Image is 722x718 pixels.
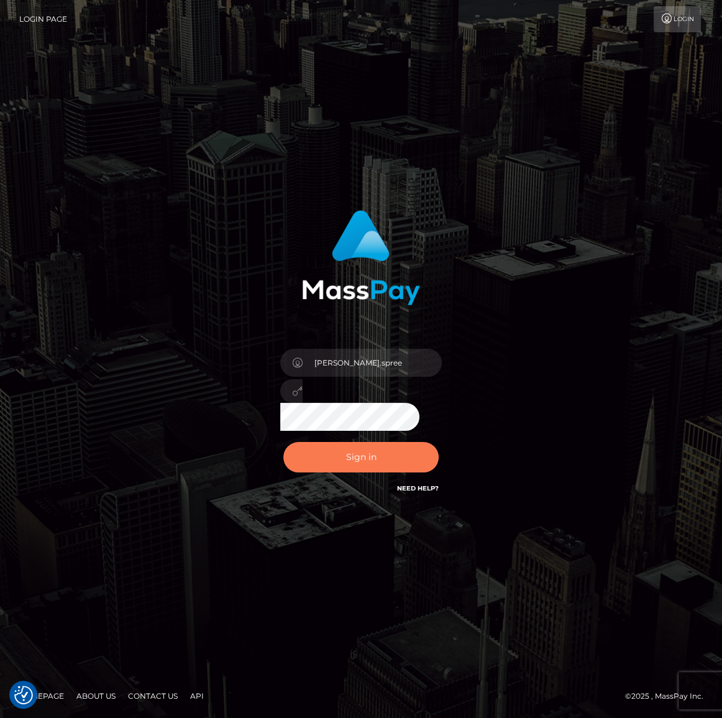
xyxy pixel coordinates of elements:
[625,689,713,703] div: © 2025 , MassPay Inc.
[123,686,183,706] a: Contact Us
[71,686,121,706] a: About Us
[19,6,67,32] a: Login Page
[14,686,33,704] button: Consent Preferences
[397,484,439,492] a: Need Help?
[14,686,69,706] a: Homepage
[302,210,420,305] img: MassPay Login
[654,6,701,32] a: Login
[283,442,439,472] button: Sign in
[185,686,209,706] a: API
[14,686,33,704] img: Revisit consent button
[303,349,442,377] input: Username...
